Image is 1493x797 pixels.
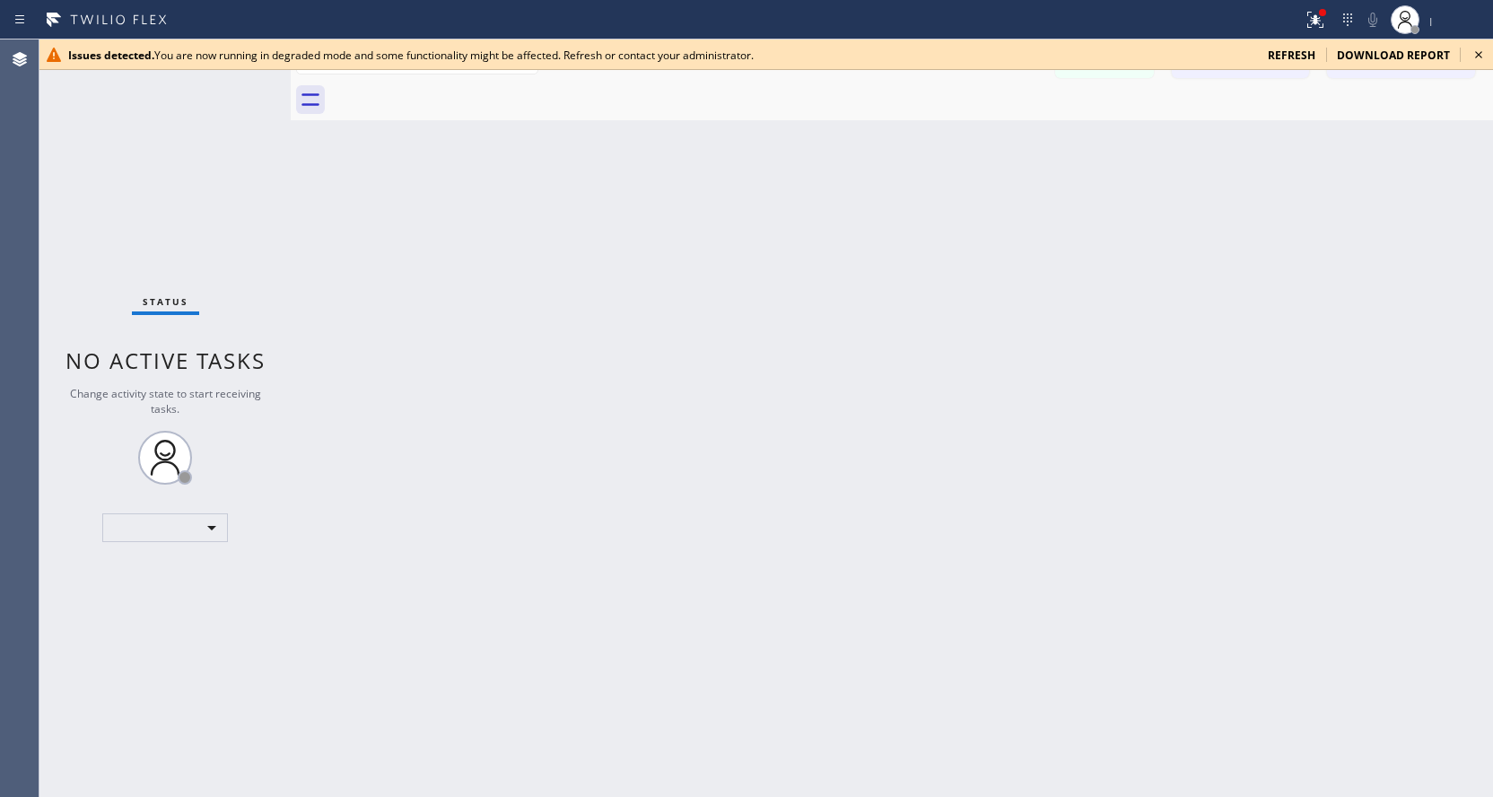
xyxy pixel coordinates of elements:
span: refresh [1268,48,1315,63]
div: You are now running in degraded mode and some functionality might be affected. Refresh or contact... [68,48,1253,63]
span: No active tasks [65,346,266,375]
div: ​ [102,513,228,542]
span: | [1428,14,1434,27]
span: Change activity state to start receiving tasks. [70,386,261,416]
span: Status [143,295,188,308]
button: Mute [1360,7,1385,32]
b: Issues detected. [68,48,154,63]
span: download report [1337,48,1450,63]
